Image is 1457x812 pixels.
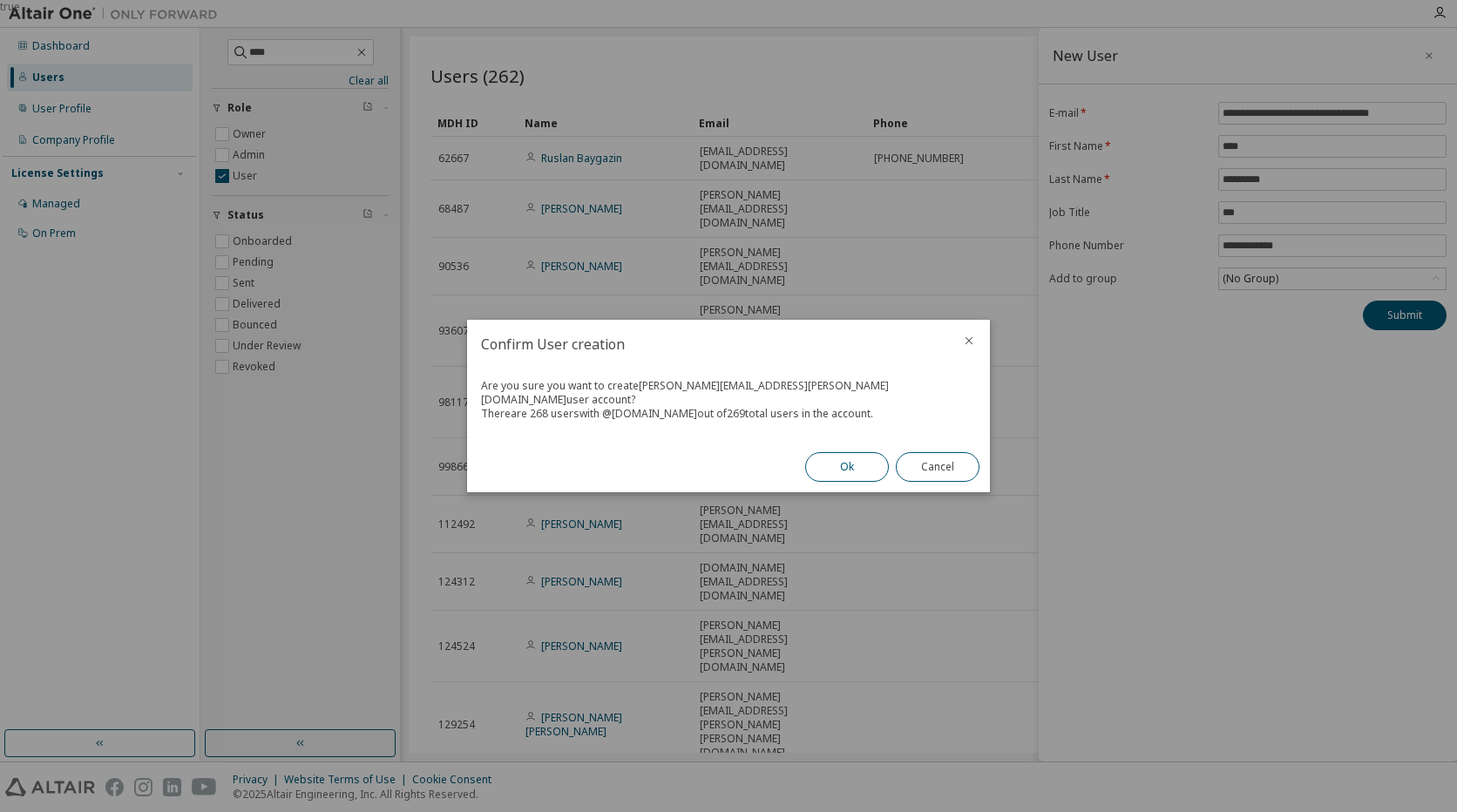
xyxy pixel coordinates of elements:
[467,320,948,369] h2: Confirm User creation
[481,407,976,421] div: There are 268 users with @ [DOMAIN_NAME] out of 269 total users in the account.
[896,452,979,482] button: Cancel
[481,379,976,407] div: Are you sure you want to create [PERSON_NAME][EMAIL_ADDRESS][PERSON_NAME][DOMAIN_NAME] user account?
[805,452,889,482] button: Ok
[962,334,976,348] button: close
